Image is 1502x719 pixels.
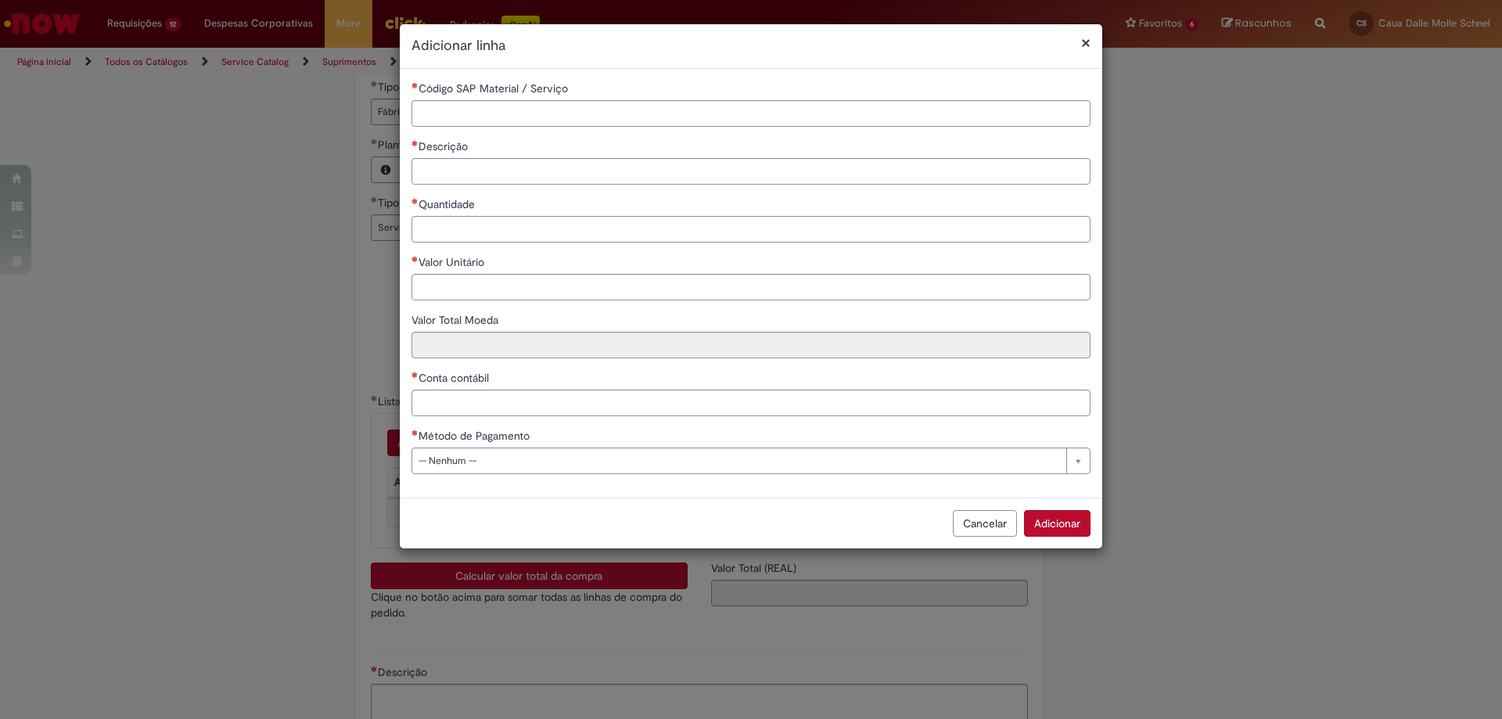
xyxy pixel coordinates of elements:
[411,390,1091,416] input: Conta contábil
[419,139,471,153] span: Descrição
[411,100,1091,127] input: Código SAP Material / Serviço
[953,510,1017,537] button: Cancelar
[411,158,1091,185] input: Descrição
[419,371,492,385] span: Conta contábil
[411,256,419,262] span: Necessários
[1024,510,1091,537] button: Adicionar
[411,140,419,146] span: Necessários
[1081,34,1091,51] button: Fechar modal
[411,82,419,88] span: Necessários
[411,274,1091,300] input: Valor Unitário
[411,313,501,327] span: Somente leitura - Valor Total Moeda
[411,430,419,436] span: Necessários
[419,429,533,443] span: Método de Pagamento
[419,448,1058,473] span: -- Nenhum --
[419,81,571,95] span: Código SAP Material / Serviço
[411,372,419,378] span: Necessários
[419,197,478,211] span: Quantidade
[411,198,419,204] span: Necessários
[411,216,1091,243] input: Quantidade
[411,36,1091,56] h2: Adicionar linha
[411,332,1091,358] input: Valor Total Moeda
[419,255,487,269] span: Valor Unitário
